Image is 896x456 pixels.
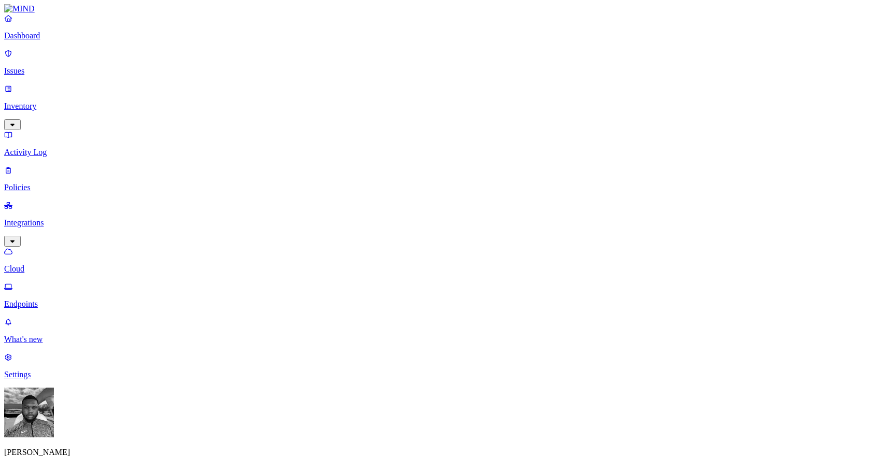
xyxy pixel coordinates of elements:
[4,31,892,40] p: Dashboard
[4,130,892,157] a: Activity Log
[4,352,892,379] a: Settings
[4,4,35,13] img: MIND
[4,264,892,274] p: Cloud
[4,49,892,76] a: Issues
[4,4,892,13] a: MIND
[4,13,892,40] a: Dashboard
[4,165,892,192] a: Policies
[4,183,892,192] p: Policies
[4,66,892,76] p: Issues
[4,317,892,344] a: What's new
[4,148,892,157] p: Activity Log
[4,370,892,379] p: Settings
[4,388,54,437] img: Cameron White
[4,201,892,245] a: Integrations
[4,102,892,111] p: Inventory
[4,335,892,344] p: What's new
[4,282,892,309] a: Endpoints
[4,84,892,129] a: Inventory
[4,300,892,309] p: Endpoints
[4,218,892,227] p: Integrations
[4,247,892,274] a: Cloud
